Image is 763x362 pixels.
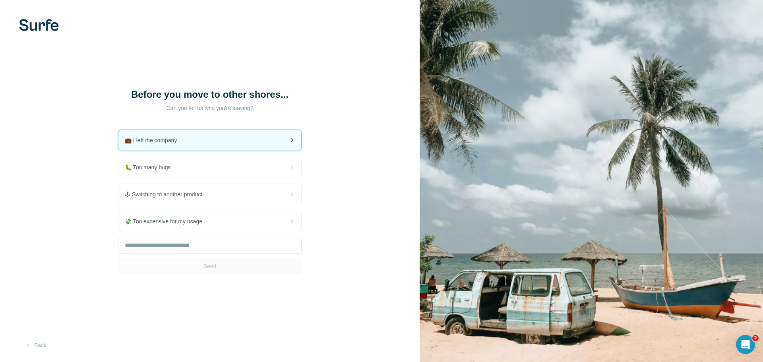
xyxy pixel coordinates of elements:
img: Surfe's logo [19,19,59,31]
p: Can you tell us why you're leaving? [130,104,289,112]
span: 💸 Too expensive for my usage [125,217,209,225]
span: 🐛 Too many bugs [125,163,177,171]
iframe: Intercom live chat [736,335,755,354]
h1: Before you move to other shores... [130,88,289,101]
span: 2 [752,335,759,341]
span: 🕹 Switching to another product [125,190,209,198]
span: 💼 I left the company [125,136,183,144]
button: Back [19,338,52,352]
